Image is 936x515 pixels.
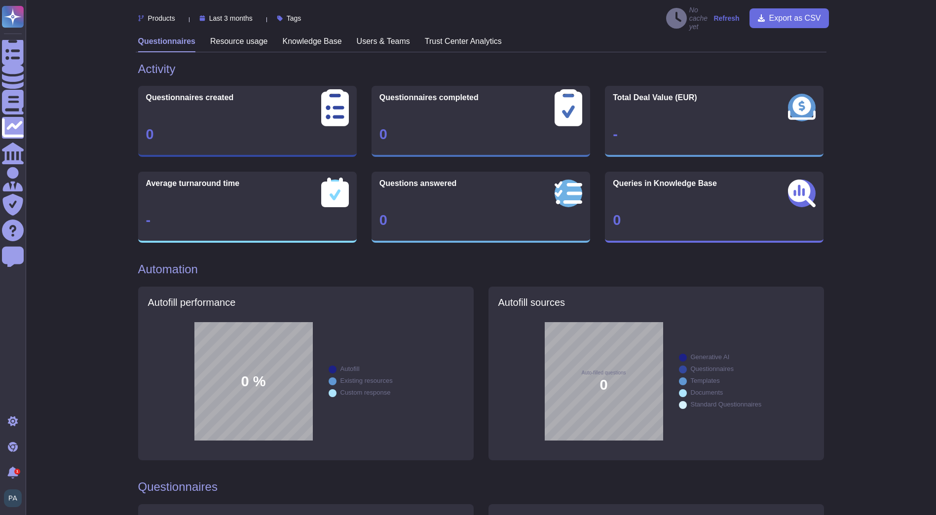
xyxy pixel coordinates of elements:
[340,389,391,396] div: Custom response
[138,262,824,277] h1: Automation
[379,213,582,227] div: 0
[340,366,360,372] div: Autofill
[138,37,195,46] h3: Questionnaires
[379,127,582,142] div: 0
[146,213,349,227] div: -
[2,487,29,509] button: user
[666,6,709,31] h4: No cache yet
[581,370,626,375] span: Auto-filled questions
[14,469,20,475] div: 1
[146,180,240,187] span: Average turnaround time
[599,378,607,392] span: 0
[713,14,739,22] strong: Refresh
[425,37,502,46] h3: Trust Center Analytics
[613,180,717,187] span: Queries in Knowledge Base
[210,37,268,46] h3: Resource usage
[4,489,22,507] img: user
[340,377,393,384] div: Existing resources
[498,296,814,308] h5: Autofill sources
[138,62,824,76] h1: Activity
[691,366,734,372] div: Questionnaires
[287,15,301,22] span: Tags
[138,480,218,494] h1: Questionnaires
[691,389,723,396] div: Documents
[209,15,253,22] span: Last 3 months
[769,14,821,22] span: Export as CSV
[379,180,457,187] span: Questions answered
[146,94,234,102] span: Questionnaires created
[691,401,762,407] div: Standard Questionnaires
[613,94,697,102] span: Total Deal Value (EUR)
[691,377,720,384] div: Templates
[283,37,342,46] h3: Knowledge Base
[613,213,816,227] div: 0
[241,374,266,389] span: 0 %
[749,8,829,28] button: Export as CSV
[146,127,349,142] div: 0
[613,127,816,142] div: -
[148,15,175,22] span: Products
[148,296,464,308] h5: Autofill performance
[357,37,410,46] h3: Users & Teams
[691,354,730,360] div: Generative AI
[379,94,479,102] span: Questionnaires completed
